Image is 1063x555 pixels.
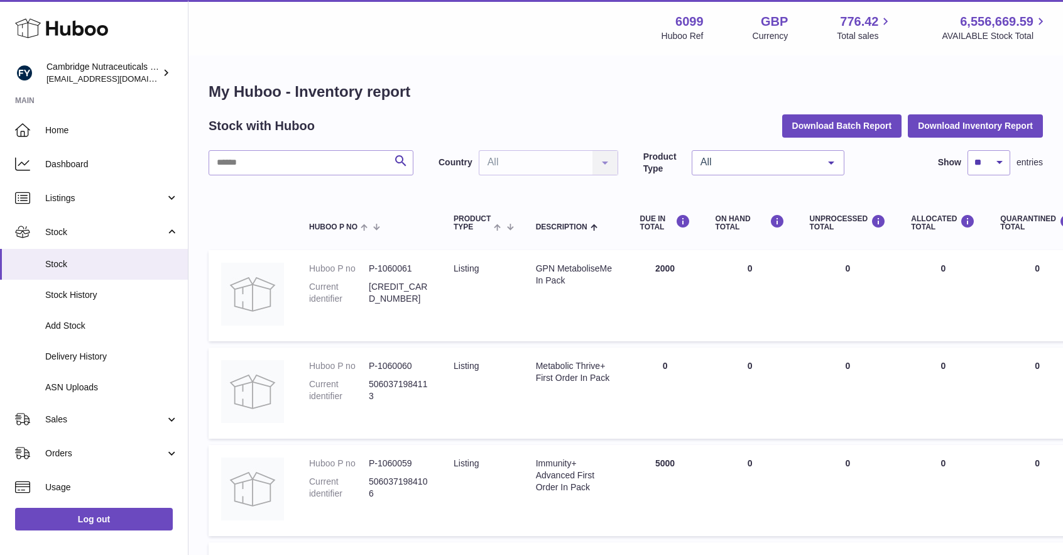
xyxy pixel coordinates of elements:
h1: My Huboo - Inventory report [209,82,1043,102]
span: [EMAIL_ADDRESS][DOMAIN_NAME] [46,74,185,84]
span: All [697,156,819,168]
a: Log out [15,508,173,530]
div: DUE IN TOTAL [640,214,690,231]
span: 0 [1035,263,1040,273]
td: 0 [628,348,703,439]
img: product image [221,263,284,326]
td: 0 [898,348,988,439]
div: Currency [753,30,788,42]
span: 776.42 [840,13,878,30]
span: Usage [45,481,178,493]
td: 0 [898,250,988,341]
span: listing [454,458,479,468]
span: 6,556,669.59 [960,13,1033,30]
td: 0 [703,250,797,341]
span: entries [1017,157,1043,168]
span: Stock History [45,289,178,301]
dt: Huboo P no [309,360,369,372]
div: GPN MetaboliseMe In Pack [536,263,615,287]
dt: Current identifier [309,476,369,500]
span: Sales [45,414,165,426]
a: 6,556,669.59 AVAILABLE Stock Total [942,13,1048,42]
span: Product Type [454,215,491,231]
strong: 6099 [675,13,704,30]
span: Huboo P no [309,223,357,231]
div: ALLOCATED Total [911,214,975,231]
button: Download Batch Report [782,114,902,137]
td: 2000 [628,250,703,341]
div: Huboo Ref [662,30,704,42]
span: Add Stock [45,320,178,332]
dt: Huboo P no [309,458,369,470]
img: product image [221,360,284,423]
a: 776.42 Total sales [837,13,893,42]
span: Orders [45,448,165,459]
span: Dashboard [45,158,178,170]
td: 5000 [628,445,703,536]
span: Description [536,223,587,231]
div: ON HAND Total [716,214,785,231]
div: UNPROCESSED Total [810,214,886,231]
dt: Huboo P no [309,263,369,275]
dd: 5060371984113 [369,378,428,402]
span: 0 [1035,458,1040,468]
td: 0 [797,348,899,439]
span: 0 [1035,361,1040,371]
span: Listings [45,192,165,204]
dt: Current identifier [309,378,369,402]
span: ASN Uploads [45,382,178,393]
button: Download Inventory Report [908,114,1043,137]
span: Delivery History [45,351,178,363]
h2: Stock with Huboo [209,118,315,135]
td: 0 [703,348,797,439]
dd: P-1060059 [369,458,428,470]
strong: GBP [761,13,788,30]
span: Stock [45,258,178,270]
img: huboo@camnutra.com [15,63,34,82]
img: product image [221,458,284,520]
label: Show [938,157,961,168]
td: 0 [898,445,988,536]
td: 0 [797,250,899,341]
dd: 5060371984106 [369,476,428,500]
span: Total sales [837,30,893,42]
span: AVAILABLE Stock Total [942,30,1048,42]
dd: P-1060060 [369,360,428,372]
div: Cambridge Nutraceuticals Ltd [46,61,160,85]
div: Immunity + Advanced First Order In Pack [536,458,615,493]
span: Home [45,124,178,136]
div: Metabolic Thrive+ First Order In Pack [536,360,615,384]
label: Country [439,157,472,168]
span: Stock [45,226,165,238]
label: Product Type [643,151,685,175]
td: 0 [797,445,899,536]
dd: [CREDIT_CARD_NUMBER] [369,281,428,305]
dd: P-1060061 [369,263,428,275]
dt: Current identifier [309,281,369,305]
td: 0 [703,445,797,536]
span: listing [454,361,479,371]
span: listing [454,263,479,273]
